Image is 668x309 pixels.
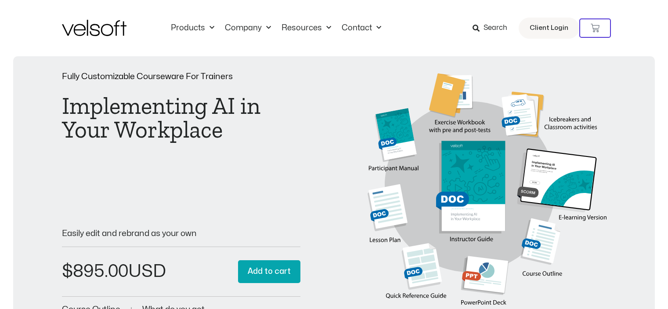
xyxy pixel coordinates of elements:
[62,20,126,36] img: Velsoft Training Materials
[62,229,301,238] p: Easily edit and rebrand as your own
[530,22,568,34] span: Client Login
[519,18,579,39] a: Client Login
[166,23,220,33] a: ProductsMenu Toggle
[62,73,301,81] p: Fully Customizable Courseware For Trainers
[62,94,301,142] h1: Implementing AI in Your Workplace
[473,21,513,36] a: Search
[166,23,386,33] nav: Menu
[484,22,507,34] span: Search
[62,263,128,280] bdi: 895.00
[220,23,276,33] a: CompanyMenu Toggle
[276,23,336,33] a: ResourcesMenu Toggle
[238,260,300,284] button: Add to cart
[62,263,73,280] span: $
[336,23,386,33] a: ContactMenu Toggle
